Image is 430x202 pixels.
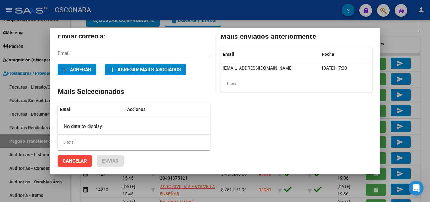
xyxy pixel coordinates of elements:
div: 0 total [58,135,210,150]
span: Acciones [127,107,145,112]
span: [EMAIL_ADDRESS][DOMAIN_NAME] [223,66,293,71]
span: Enviar [102,158,119,164]
span: Agregar [63,67,91,72]
h2: Mails enviados anteriormente [220,31,372,42]
span: Email [60,107,71,112]
mat-icon: add [61,66,69,74]
datatable-header-cell: Acciones [125,103,162,116]
span: Fecha [322,52,334,57]
datatable-header-cell: Email [58,103,125,116]
button: Agregar [58,64,96,75]
button: Agregar mails asociados [105,64,186,75]
span: Agregar mails asociados [110,67,181,72]
mat-icon: add [109,66,116,74]
span: [DATE] 17:00 [322,66,347,71]
h2: Mails Seleccionados [58,86,210,97]
button: Enviar [97,155,124,167]
datatable-header-cell: Fecha [320,48,370,61]
iframe: Intercom live chat [409,181,424,196]
div: No data to display [58,118,162,134]
span: Email [223,52,234,57]
div: 1 total [220,76,372,92]
datatable-header-cell: Email [220,48,320,61]
button: Cancelar [58,155,92,167]
h2: Enviar correo a: [58,30,210,42]
span: Cancelar [63,158,87,164]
